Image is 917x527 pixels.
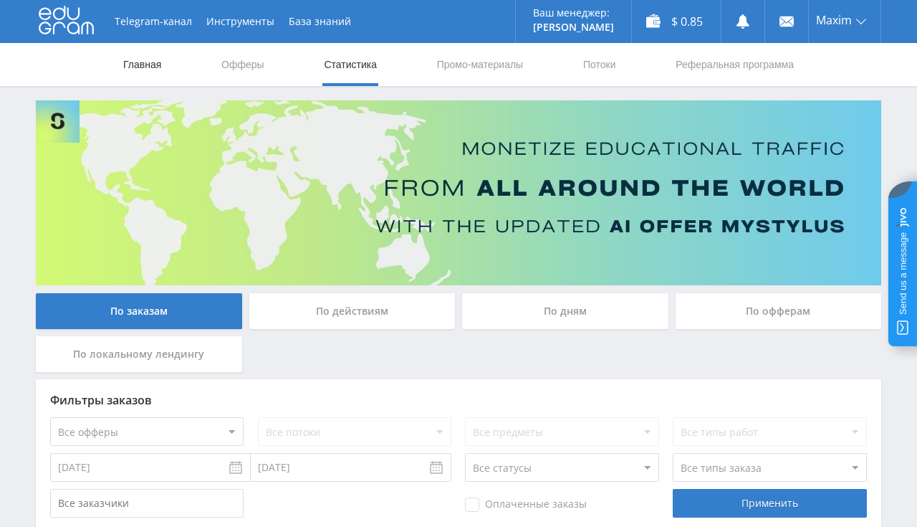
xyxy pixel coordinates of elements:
a: Статистика [322,43,378,86]
span: Оплаченные заказы [465,498,587,512]
a: Потоки [582,43,618,86]
a: Промо-материалы [436,43,524,86]
div: Применить [673,489,866,518]
div: По офферам [676,293,882,329]
a: Главная [122,43,163,86]
p: [PERSON_NAME] [533,22,614,33]
div: По локальному лендингу [36,336,242,372]
div: Фильтры заказов [50,394,867,407]
input: Все заказчики [50,489,244,518]
div: По дням [462,293,668,329]
a: Реферальная программа [674,43,795,86]
img: Banner [36,100,881,285]
span: Maxim [816,14,852,26]
div: По действиям [249,293,456,329]
p: Ваш менеджер: [533,7,614,19]
a: Офферы [220,43,266,86]
div: По заказам [36,293,242,329]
